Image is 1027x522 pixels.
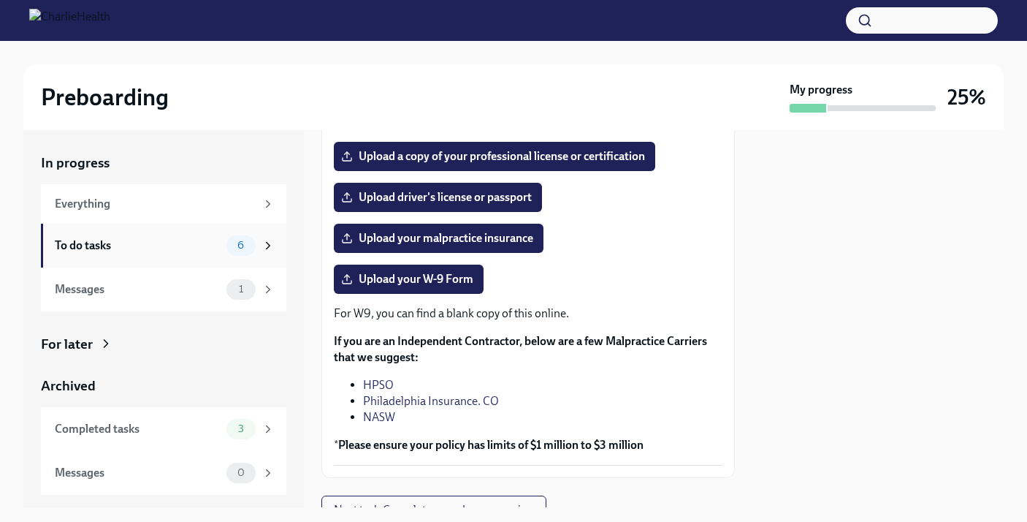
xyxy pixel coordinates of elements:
a: Messages1 [41,268,286,311]
a: Completed tasks3 [41,407,286,451]
span: Upload driver's license or passport [344,190,532,205]
span: Upload a copy of your professional license or certification [344,149,645,164]
h3: 25% [947,84,986,110]
div: Everything [55,196,256,212]
img: CharlieHealth [29,9,110,32]
div: Messages [55,281,221,298]
span: 0 [229,467,253,478]
label: Upload driver's license or passport [334,183,542,212]
a: HPSO [363,378,394,392]
a: Archived [41,377,286,396]
label: Upload your malpractice insurance [334,224,543,253]
div: Messages [55,465,221,481]
a: In progress [41,154,286,173]
label: Upload a copy of your professional license or certification [334,142,655,171]
a: To do tasks6 [41,224,286,268]
div: Completed tasks [55,421,221,437]
span: Next task : Complete your drug screening [334,503,534,518]
span: Upload your W-9 Form [344,272,473,287]
strong: My progress [790,82,852,98]
span: Upload your malpractice insurance [344,231,533,246]
a: For later [41,335,286,354]
h2: Preboarding [41,83,169,112]
label: Upload your W-9 Form [334,265,484,294]
strong: If you are an Independent Contractor, below are a few Malpractice Carriers that we suggest: [334,334,707,364]
a: Messages0 [41,451,286,495]
div: For later [41,335,93,354]
p: For W9, you can find a blank copy of this online. [334,306,722,322]
span: 6 [229,240,253,251]
a: Philadelphia Insurance. CO [363,394,499,408]
div: To do tasks [55,238,221,254]
strong: Please ensure your policy has limits of $1 million to $3 million [338,438,644,452]
a: Everything [41,184,286,224]
span: 1 [230,284,252,295]
a: NASW [363,410,395,424]
span: 3 [229,423,253,434]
